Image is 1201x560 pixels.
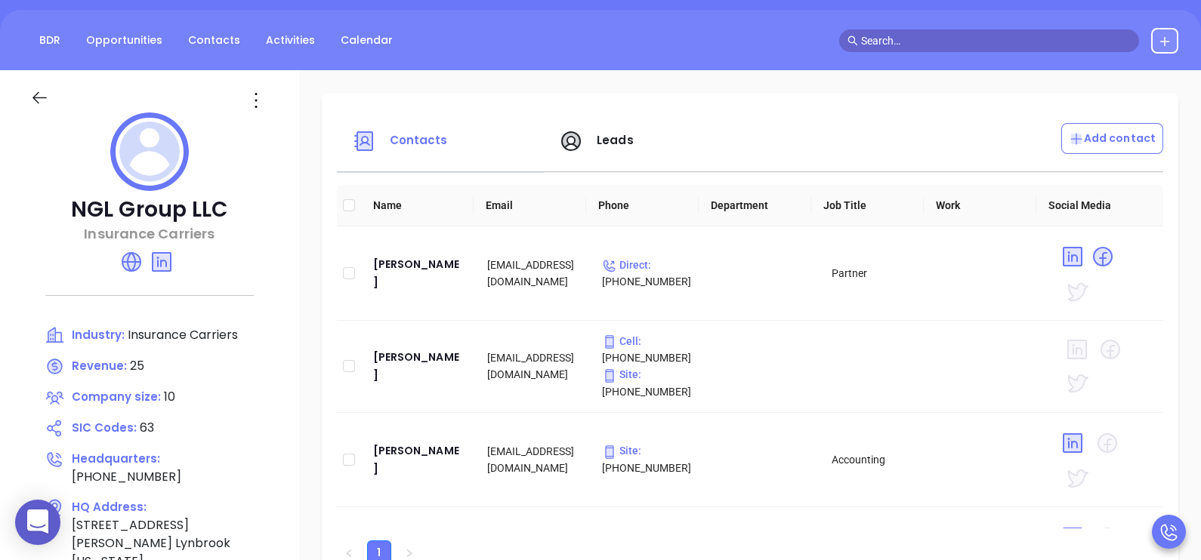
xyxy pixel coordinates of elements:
td: [EMAIL_ADDRESS][DOMAIN_NAME] [475,413,590,507]
img: profile logo [110,112,189,191]
span: HQ Address: [72,499,147,515]
span: Contacts [390,132,448,148]
a: [PERSON_NAME] [373,348,464,384]
span: search [847,35,858,46]
th: Work [924,185,1036,226]
td: Accounting [820,413,934,507]
span: left [344,549,354,558]
span: SIC Codes: [72,420,137,435]
p: NGL Group LLC [30,196,269,223]
th: Department [699,185,811,226]
a: Calendar [332,28,402,53]
th: Email [474,185,586,226]
span: [PHONE_NUMBER] [72,468,181,485]
p: [PHONE_NUMBER] [602,333,693,366]
span: Cell : [602,335,641,347]
a: [PERSON_NAME] [373,442,464,478]
p: [PHONE_NUMBER] [602,366,693,399]
span: Site : [602,445,641,457]
td: [EMAIL_ADDRESS][DOMAIN_NAME] [475,226,590,321]
th: Social Media [1036,185,1149,226]
span: Industry: [72,327,125,343]
th: Job Title [811,185,924,226]
a: Contacts [179,28,249,53]
p: [PHONE_NUMBER] [602,442,693,475]
p: Insurance Carriers [30,223,269,244]
td: [EMAIL_ADDRESS][DOMAIN_NAME] [475,321,590,413]
span: Revenue: [72,358,127,374]
input: Search… [861,32,1132,49]
a: Activities [257,28,324,53]
span: Site : [602,368,641,380]
span: 63 [140,419,154,436]
span: Direct : [602,259,651,271]
a: [PERSON_NAME] [373,255,464,291]
p: [PHONE_NUMBER] [602,257,693,290]
td: Partner [820,226,934,321]
th: Phone [586,185,699,226]
a: BDR [30,28,69,53]
span: 10 [164,388,175,405]
span: Leads [597,132,634,148]
span: Company size: [72,389,161,405]
th: Name [361,185,474,226]
span: Insurance Carriers [128,326,238,343]
span: 25 [130,357,144,374]
p: Add contact [1069,131,1156,146]
a: Opportunities [77,28,171,53]
span: Headquarters: [72,451,160,466]
span: right [405,549,414,558]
